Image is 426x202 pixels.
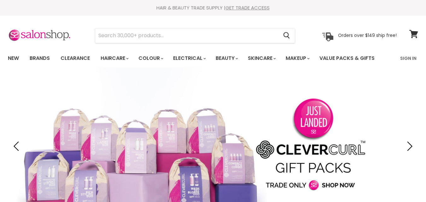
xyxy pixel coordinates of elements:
[402,140,415,153] button: Next
[338,32,397,38] p: Orders over $149 ship free!
[396,52,420,65] a: Sign In
[96,52,132,65] a: Haircare
[56,52,95,65] a: Clearance
[211,52,242,65] a: Beauty
[25,52,55,65] a: Brands
[134,52,167,65] a: Colour
[281,52,313,65] a: Makeup
[225,4,270,11] a: GET TRADE ACCESS
[3,49,388,67] ul: Main menu
[243,52,280,65] a: Skincare
[3,52,24,65] a: New
[278,28,295,43] button: Search
[95,28,278,43] input: Search
[95,28,295,43] form: Product
[11,140,24,153] button: Previous
[315,52,379,65] a: Value Packs & Gifts
[168,52,210,65] a: Electrical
